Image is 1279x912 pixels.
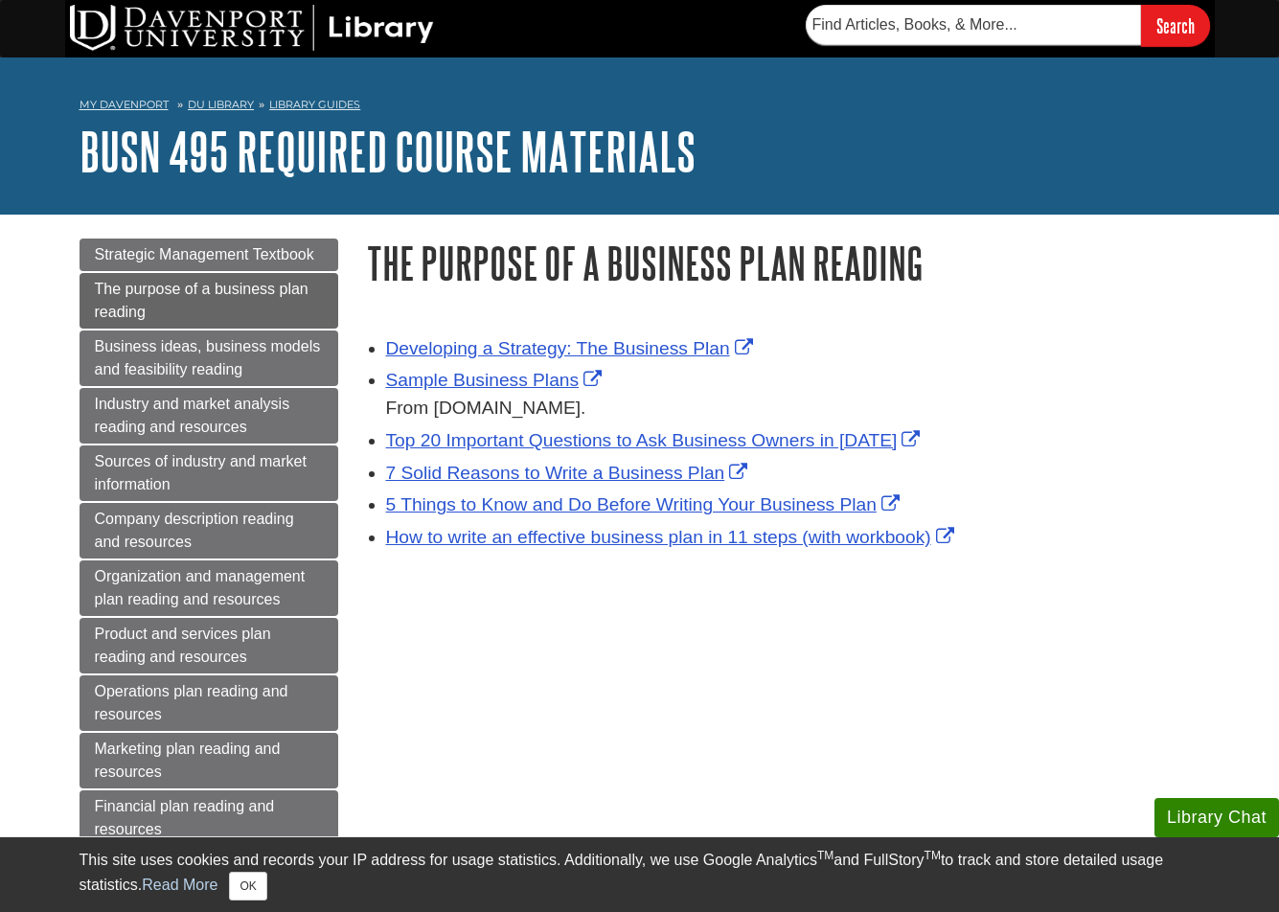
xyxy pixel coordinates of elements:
[1141,5,1210,46] input: Search
[80,733,338,788] a: Marketing plan reading and resources
[80,97,169,113] a: My Davenport
[80,790,338,846] a: Financial plan reading and resources
[386,430,925,450] a: Link opens in new window
[95,798,275,837] span: Financial plan reading and resources
[386,463,753,483] a: Link opens in new window
[95,568,306,607] span: Organization and management plan reading and resources
[367,239,1200,287] h1: The purpose of a business plan reading
[80,675,338,731] a: Operations plan reading and resources
[95,626,271,665] span: Product and services plan reading and resources
[95,511,294,550] span: Company description reading and resources
[386,527,959,547] a: Link opens in new window
[806,5,1141,45] input: Find Articles, Books, & More...
[80,273,338,329] a: The purpose of a business plan reading
[95,281,308,320] span: The purpose of a business plan reading
[70,5,434,51] img: DU Library
[95,338,321,377] span: Business ideas, business models and feasibility reading
[80,239,338,271] a: Strategic Management Textbook
[142,877,217,893] a: Read More
[386,370,607,390] a: Link opens in new window
[1154,798,1279,837] button: Library Chat
[386,395,1200,422] div: From [DOMAIN_NAME].
[95,246,314,262] span: Strategic Management Textbook
[80,388,338,444] a: Industry and market analysis reading and resources
[806,5,1210,46] form: Searches DU Library's articles, books, and more
[80,560,338,616] a: Organization and management plan reading and resources
[80,331,338,386] a: Business ideas, business models and feasibility reading
[386,494,904,514] a: Link opens in new window
[80,445,338,501] a: Sources of industry and market information
[80,618,338,673] a: Product and services plan reading and resources
[95,396,290,435] span: Industry and market analysis reading and resources
[925,849,941,862] sup: TM
[269,98,360,111] a: Library Guides
[95,453,307,492] span: Sources of industry and market information
[80,92,1200,123] nav: breadcrumb
[80,122,696,181] a: BUSN 495 Required Course Materials
[386,338,758,358] a: Link opens in new window
[95,741,281,780] span: Marketing plan reading and resources
[80,503,338,559] a: Company description reading and resources
[817,849,834,862] sup: TM
[188,98,254,111] a: DU Library
[229,872,266,901] button: Close
[95,683,288,722] span: Operations plan reading and resources
[80,849,1200,901] div: This site uses cookies and records your IP address for usage statistics. Additionally, we use Goo...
